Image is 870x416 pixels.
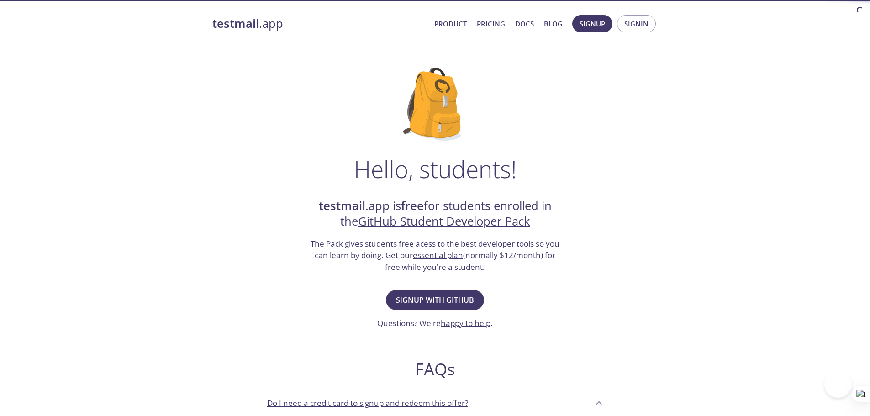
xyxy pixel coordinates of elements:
[580,18,605,30] span: Signup
[212,16,427,32] a: testmail.app
[434,18,467,30] a: Product
[310,198,561,230] h2: .app is for students enrolled in the
[396,294,474,306] span: Signup with GitHub
[267,397,468,409] p: Do I need a credit card to signup and redeem this offer?
[624,18,649,30] span: Signin
[212,16,259,32] strong: testmail
[477,18,505,30] a: Pricing
[260,390,611,415] div: Do I need a credit card to signup and redeem this offer?
[260,359,611,379] h2: FAQs
[354,155,517,183] h1: Hello, students!
[824,370,852,398] iframe: Help Scout Beacon - Open
[544,18,563,30] a: Blog
[319,198,365,214] strong: testmail
[413,250,463,260] a: essential plan
[401,198,424,214] strong: free
[358,213,530,229] a: GitHub Student Developer Pack
[515,18,534,30] a: Docs
[617,15,656,32] button: Signin
[386,290,484,310] button: Signup with GitHub
[310,238,561,273] h3: The Pack gives students free acess to the best developer tools so you can learn by doing. Get our...
[441,318,490,328] a: happy to help
[403,68,467,141] img: github-student-backpack.png
[572,15,612,32] button: Signup
[377,317,493,329] h3: Questions? We're .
